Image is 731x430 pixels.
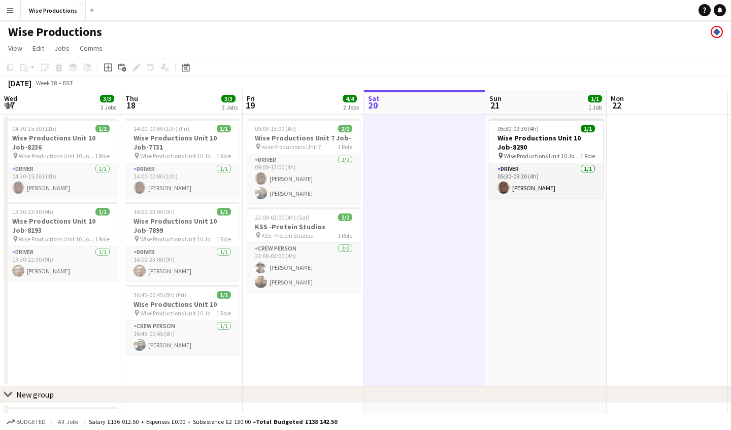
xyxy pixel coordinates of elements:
[4,94,17,103] span: Wed
[140,309,216,317] span: Wise Productions Unit 10 Job-8274
[338,232,352,239] span: 1 Role
[125,217,239,235] h3: Wise Productions Unit 10 Job-7899
[711,26,723,38] app-user-avatar: Paul Harris
[63,79,73,87] div: BST
[34,79,59,87] span: Week 38
[3,99,17,111] span: 17
[497,125,539,132] span: 05:30-09:30 (4h)
[343,103,359,111] div: 2 Jobs
[247,119,360,203] app-job-card: 09:00-13:00 (4h)2/2Wise Productions Unit 7 Job- wise Productions Unit 71 RoleDriver2/209:00-13:00...
[261,232,313,239] span: KSS- Protein Studios
[4,217,118,235] h3: Wise Productions Unit 10 Job-8193
[216,152,231,160] span: 1 Role
[247,243,360,292] app-card-role: Crew Person2/222:00-02:00 (4h)[PERSON_NAME][PERSON_NAME]
[247,222,360,231] h3: KSS -Protein Studios
[95,235,110,243] span: 1 Role
[217,125,231,132] span: 1/1
[255,213,310,221] span: 22:00-02:00 (4h) (Sat)
[581,125,595,132] span: 1/1
[255,125,296,132] span: 09:00-13:00 (4h)
[221,95,236,102] span: 3/3
[124,99,138,111] span: 18
[489,163,603,198] app-card-role: Driver1/105:30-09:30 (4h)[PERSON_NAME]
[489,94,502,103] span: Sun
[125,119,239,198] app-job-card: 14:00-00:00 (10h) (Fri)1/1Wise Productions Unit 10 Job-7731 Wise Productions Unit 10 Job-77311 Ro...
[101,103,116,111] div: 3 Jobs
[4,42,26,55] a: View
[611,94,624,103] span: Mon
[216,235,231,243] span: 1 Role
[247,94,255,103] span: Fri
[50,42,74,55] a: Jobs
[247,154,360,203] app-card-role: Driver2/209:00-13:00 (4h)[PERSON_NAME][PERSON_NAME]
[125,300,239,309] h3: Wise Productions Unit 10
[76,42,107,55] a: Comms
[16,389,54,400] div: New group
[125,163,239,198] app-card-role: Driver1/114:00-00:00 (10h)[PERSON_NAME]
[125,246,239,281] app-card-role: Driver1/114:00-23:00 (9h)[PERSON_NAME]
[134,291,186,299] span: 16:45-00:45 (8h) (Fri)
[12,208,53,216] span: 13:30-22:30 (9h)
[125,94,138,103] span: Thu
[19,152,95,160] span: Wise Productions Unit 10 Job-8236
[95,125,110,132] span: 1/1
[89,418,337,425] div: Salary £136 012.50 + Expenses £0.00 + Subsistence £2 130.00 =
[247,133,360,142] h3: Wise Productions Unit 7 Job-
[4,202,118,281] app-job-card: 13:30-22:30 (9h)1/1Wise Productions Unit 10 Job-8193 Wise Productions Unit 10 Job-81931 RoleDrive...
[343,95,357,102] span: 4/4
[100,95,114,102] span: 3/3
[54,44,70,53] span: Jobs
[338,213,352,221] span: 2/2
[80,44,103,53] span: Comms
[19,235,95,243] span: Wise Productions Unit 10 Job-8193
[368,94,380,103] span: Sat
[8,78,31,88] div: [DATE]
[16,418,46,425] span: Budgeted
[134,125,189,132] span: 14:00-00:00 (10h) (Fri)
[489,119,603,198] app-job-card: 05:30-09:30 (4h)1/1Wise Productions Unit 10 Job-8290 Wise Productions Unit 10 Job-82901 RoleDrive...
[5,416,47,427] button: Budgeted
[21,1,86,20] button: Wise Productions
[28,42,48,55] a: Edit
[338,125,352,132] span: 2/2
[4,133,118,152] h3: Wise Productions Unit 10 Job-8236
[125,320,239,355] app-card-role: Crew Person1/116:45-00:45 (8h)[PERSON_NAME]
[588,95,602,102] span: 1/1
[588,103,602,111] div: 1 Job
[261,143,321,151] span: wise Productions Unit 7
[95,208,110,216] span: 1/1
[12,125,56,132] span: 04:30-15:30 (11h)
[56,418,80,425] span: All jobs
[580,152,595,160] span: 1 Role
[338,143,352,151] span: 1 Role
[4,163,118,198] app-card-role: Driver1/104:30-15:30 (11h)[PERSON_NAME]
[4,119,118,198] app-job-card: 04:30-15:30 (11h)1/1Wise Productions Unit 10 Job-8236 Wise Productions Unit 10 Job-82361 RoleDriv...
[217,208,231,216] span: 1/1
[134,208,175,216] span: 14:00-23:00 (9h)
[125,202,239,281] app-job-card: 14:00-23:00 (9h)1/1Wise Productions Unit 10 Job-7899 Wise Productions Unit 10 Job-78991 RoleDrive...
[609,99,624,111] span: 22
[488,99,502,111] span: 21
[32,44,44,53] span: Edit
[125,285,239,355] app-job-card: 16:45-00:45 (8h) (Fri)1/1Wise Productions Unit 10 Wise Productions Unit 10 Job-82741 RoleCrew Per...
[504,152,580,160] span: Wise Productions Unit 10 Job-8290
[489,133,603,152] h3: Wise Productions Unit 10 Job-8290
[95,152,110,160] span: 1 Role
[8,24,102,40] h1: Wise Productions
[8,44,22,53] span: View
[140,235,216,243] span: Wise Productions Unit 10 Job-7899
[367,99,380,111] span: 20
[216,309,231,317] span: 1 Role
[245,99,255,111] span: 19
[247,207,360,292] app-job-card: 22:00-02:00 (4h) (Sat)2/2KSS -Protein Studios KSS- Protein Studios1 RoleCrew Person2/222:00-02:00...
[140,152,216,160] span: Wise Productions Unit 10 Job-7731
[222,103,238,111] div: 3 Jobs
